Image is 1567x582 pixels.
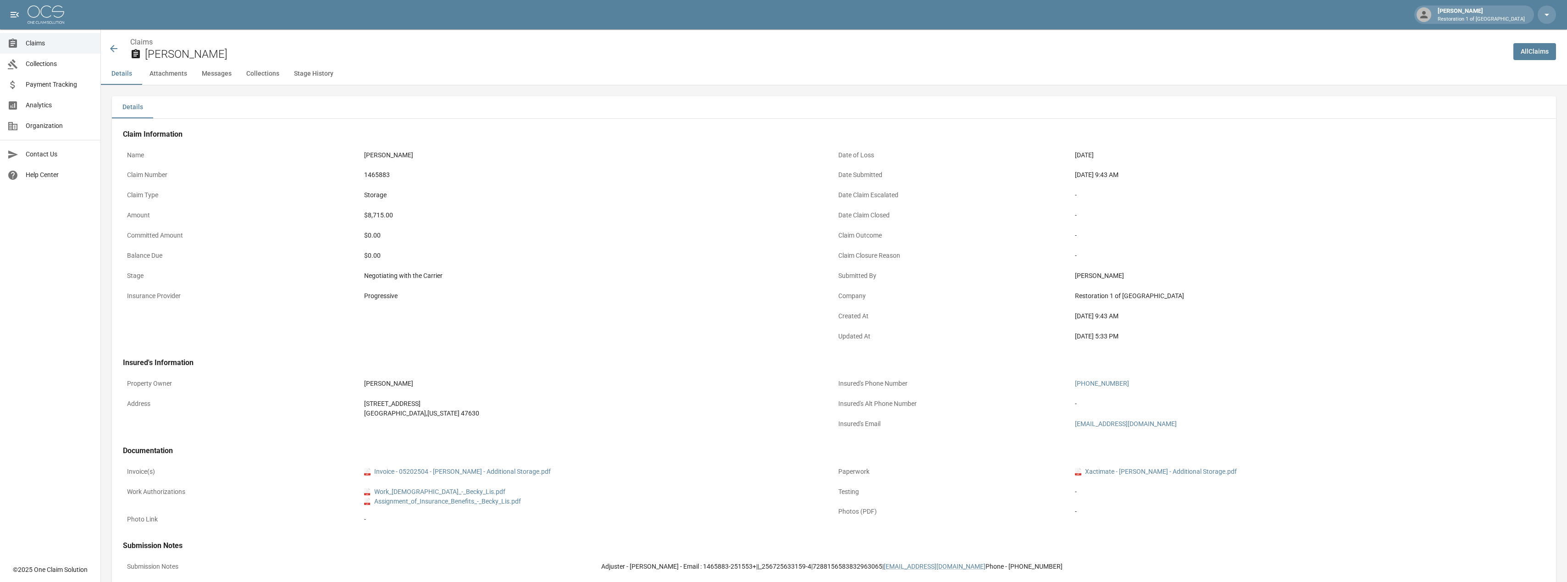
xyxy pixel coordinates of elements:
[834,146,1071,164] p: Date of Loss
[364,487,505,497] a: pdfWork_[DEMOGRAPHIC_DATA]_-_Becky_Lis.pdf
[26,100,93,110] span: Analytics
[239,63,287,85] button: Collections
[1075,150,1541,160] div: [DATE]
[101,63,142,85] button: Details
[1438,16,1525,23] p: Restoration 1 of [GEOGRAPHIC_DATA]
[1075,311,1541,321] div: [DATE] 9:43 AM
[26,121,93,131] span: Organization
[123,227,360,244] p: Committed Amount
[601,562,1541,571] div: Adjuster - [PERSON_NAME] - Email : 1465883-251553+||_256725633159-4|7288156583832963065| Phone - ...
[1075,211,1541,220] div: -
[1075,271,1541,281] div: [PERSON_NAME]
[834,463,1071,481] p: Paperwork
[1075,399,1541,409] div: -
[101,63,1567,85] div: anchor tabs
[123,247,360,265] p: Balance Due
[834,483,1071,501] p: Testing
[123,375,360,393] p: Property Owner
[1434,6,1528,23] div: [PERSON_NAME]
[112,96,1556,118] div: details tabs
[123,483,360,501] p: Work Authorizations
[123,541,1545,550] h4: Submission Notes
[364,190,830,200] div: Storage
[1075,380,1129,387] a: [PHONE_NUMBER]
[1075,332,1541,341] div: [DATE] 5:33 PM
[834,503,1071,521] p: Photos (PDF)
[834,227,1071,244] p: Claim Outcome
[1075,420,1177,427] a: [EMAIL_ADDRESS][DOMAIN_NAME]
[364,399,830,409] div: [STREET_ADDRESS]
[834,327,1071,345] p: Updated At
[123,287,360,305] p: Insurance Provider
[364,467,551,477] a: pdfInvoice - 05202504 - [PERSON_NAME] - Additional Storage.pdf
[834,206,1071,224] p: Date Claim Closed
[1513,43,1556,60] a: AllClaims
[834,267,1071,285] p: Submitted By
[145,48,1506,61] h2: [PERSON_NAME]
[364,409,830,418] div: [GEOGRAPHIC_DATA] , [US_STATE] 47630
[364,211,830,220] div: $8,715.00
[123,446,1545,455] h4: Documentation
[364,150,830,160] div: [PERSON_NAME]
[123,146,360,164] p: Name
[123,510,360,528] p: Photo Link
[364,291,830,301] div: Progressive
[123,558,597,576] p: Submission Notes
[1075,467,1237,477] a: pdfXactimate - [PERSON_NAME] - Additional Storage.pdf
[26,80,93,89] span: Payment Tracking
[834,166,1071,184] p: Date Submitted
[112,96,153,118] button: Details
[123,130,1545,139] h4: Claim Information
[1075,507,1541,516] div: -
[364,379,830,388] div: [PERSON_NAME]
[364,515,830,524] div: -
[130,37,1506,48] nav: breadcrumb
[26,59,93,69] span: Collections
[142,63,194,85] button: Attachments
[834,375,1071,393] p: Insured's Phone Number
[123,395,360,413] p: Address
[1075,291,1541,301] div: Restoration 1 of [GEOGRAPHIC_DATA]
[123,186,360,204] p: Claim Type
[123,206,360,224] p: Amount
[364,251,830,261] div: $0.00
[123,267,360,285] p: Stage
[26,170,93,180] span: Help Center
[123,166,360,184] p: Claim Number
[834,287,1071,305] p: Company
[130,38,153,46] a: Claims
[834,307,1071,325] p: Created At
[194,63,239,85] button: Messages
[364,170,830,180] div: 1465883
[26,150,93,159] span: Contact Us
[1075,170,1541,180] div: [DATE] 9:43 AM
[884,563,986,570] a: [EMAIL_ADDRESS][DOMAIN_NAME]
[28,6,64,24] img: ocs-logo-white-transparent.png
[364,497,521,506] a: pdfAssignment_of_Insurance_Benefits_-_Becky_Lis.pdf
[287,63,341,85] button: Stage History
[26,39,93,48] span: Claims
[1075,190,1541,200] div: -
[6,6,24,24] button: open drawer
[1075,231,1541,240] div: -
[834,395,1071,413] p: Insured's Alt Phone Number
[364,271,830,281] div: Negotiating with the Carrier
[834,186,1071,204] p: Date Claim Escalated
[13,565,88,574] div: © 2025 One Claim Solution
[364,231,830,240] div: $0.00
[1075,251,1541,261] div: -
[123,358,1545,367] h4: Insured's Information
[834,247,1071,265] p: Claim Closure Reason
[1075,487,1541,497] div: -
[834,415,1071,433] p: Insured's Email
[123,463,360,481] p: Invoice(s)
